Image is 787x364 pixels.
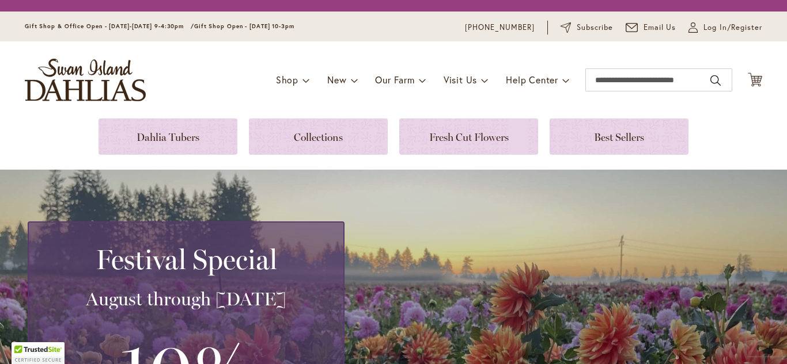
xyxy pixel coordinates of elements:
[465,22,535,33] a: [PHONE_NUMBER]
[644,22,676,33] span: Email Us
[25,59,146,101] a: store logo
[43,243,330,275] h2: Festival Special
[561,22,613,33] a: Subscribe
[194,22,294,30] span: Gift Shop Open - [DATE] 10-3pm
[710,71,721,90] button: Search
[703,22,762,33] span: Log In/Register
[25,22,194,30] span: Gift Shop & Office Open - [DATE]-[DATE] 9-4:30pm /
[43,288,330,311] h3: August through [DATE]
[444,74,477,86] span: Visit Us
[375,74,414,86] span: Our Farm
[506,74,558,86] span: Help Center
[688,22,762,33] a: Log In/Register
[577,22,613,33] span: Subscribe
[327,74,346,86] span: New
[626,22,676,33] a: Email Us
[276,74,298,86] span: Shop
